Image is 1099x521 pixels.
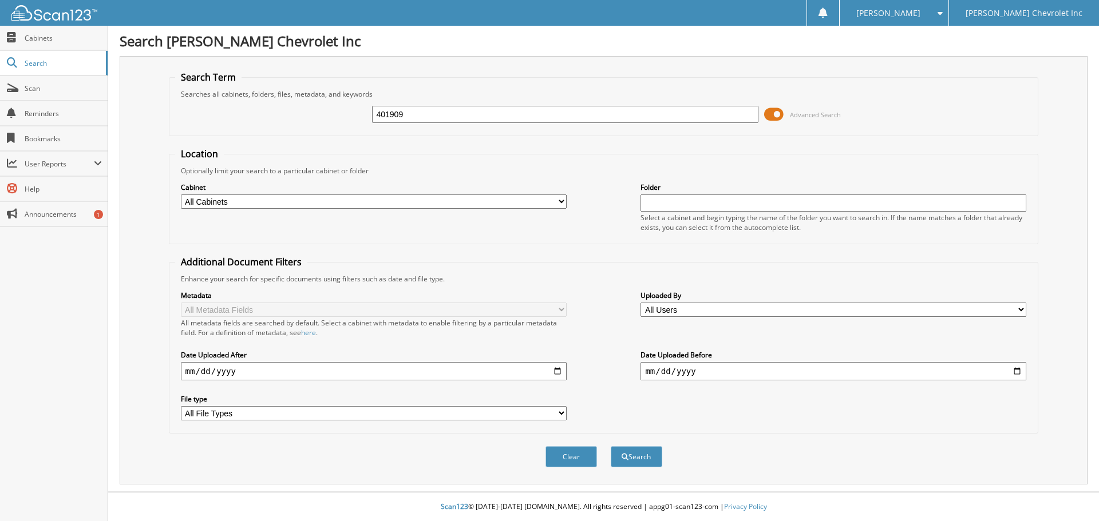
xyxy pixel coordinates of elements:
[25,209,102,219] span: Announcements
[25,33,102,43] span: Cabinets
[25,159,94,169] span: User Reports
[25,184,102,194] span: Help
[175,166,1033,176] div: Optionally limit your search to a particular cabinet or folder
[175,274,1033,284] div: Enhance your search for specific documents using filters such as date and file type.
[724,502,767,511] a: Privacy Policy
[175,148,224,160] legend: Location
[441,502,468,511] span: Scan123
[641,291,1026,300] label: Uploaded By
[25,109,102,118] span: Reminders
[301,328,316,337] a: here
[181,394,567,404] label: File type
[641,182,1026,192] label: Folder
[175,71,242,83] legend: Search Term
[856,10,920,17] span: [PERSON_NAME]
[94,210,103,219] div: 1
[181,362,567,380] input: start
[108,493,1099,521] div: © [DATE]-[DATE] [DOMAIN_NAME]. All rights reserved | appg01-scan123-com |
[175,89,1033,99] div: Searches all cabinets, folders, files, metadata, and keywords
[790,110,841,119] span: Advanced Search
[611,446,662,467] button: Search
[181,291,567,300] label: Metadata
[11,5,97,21] img: scan123-logo-white.svg
[120,31,1088,50] h1: Search [PERSON_NAME] Chevrolet Inc
[25,58,100,68] span: Search
[175,256,307,268] legend: Additional Document Filters
[181,182,567,192] label: Cabinet
[181,350,567,360] label: Date Uploaded After
[181,318,567,337] div: All metadata fields are searched by default. Select a cabinet with metadata to enable filtering b...
[545,446,597,467] button: Clear
[25,83,102,93] span: Scan
[641,350,1026,360] label: Date Uploaded Before
[641,362,1026,380] input: end
[1042,466,1099,521] iframe: Chat Widget
[966,10,1082,17] span: [PERSON_NAME] Chevrolet Inc
[641,213,1026,232] div: Select a cabinet and begin typing the name of the folder you want to search in. If the name match...
[25,134,102,144] span: Bookmarks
